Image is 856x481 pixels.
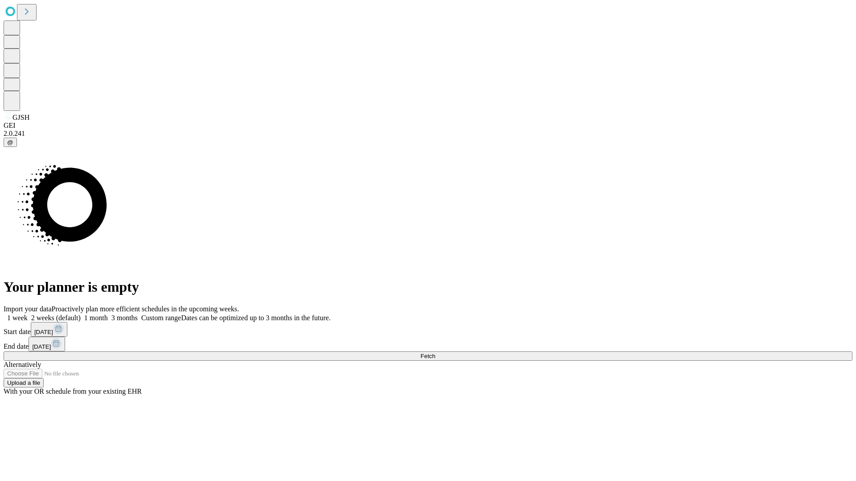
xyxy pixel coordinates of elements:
span: Import your data [4,305,52,313]
span: [DATE] [32,343,51,350]
span: [DATE] [34,329,53,335]
span: Alternatively [4,361,41,368]
button: [DATE] [31,322,67,337]
span: GJSH [12,114,29,121]
button: [DATE] [29,337,65,351]
span: With your OR schedule from your existing EHR [4,387,142,395]
span: Proactively plan more efficient schedules in the upcoming weeks. [52,305,239,313]
span: 1 month [84,314,108,322]
span: 2 weeks (default) [31,314,81,322]
div: GEI [4,122,852,130]
div: Start date [4,322,852,337]
h1: Your planner is empty [4,279,852,295]
div: End date [4,337,852,351]
button: Upload a file [4,378,44,387]
span: Dates can be optimized up to 3 months in the future. [181,314,330,322]
span: 3 months [111,314,138,322]
button: @ [4,138,17,147]
div: 2.0.241 [4,130,852,138]
button: Fetch [4,351,852,361]
span: 1 week [7,314,28,322]
span: @ [7,139,13,146]
span: Custom range [141,314,181,322]
span: Fetch [420,353,435,359]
